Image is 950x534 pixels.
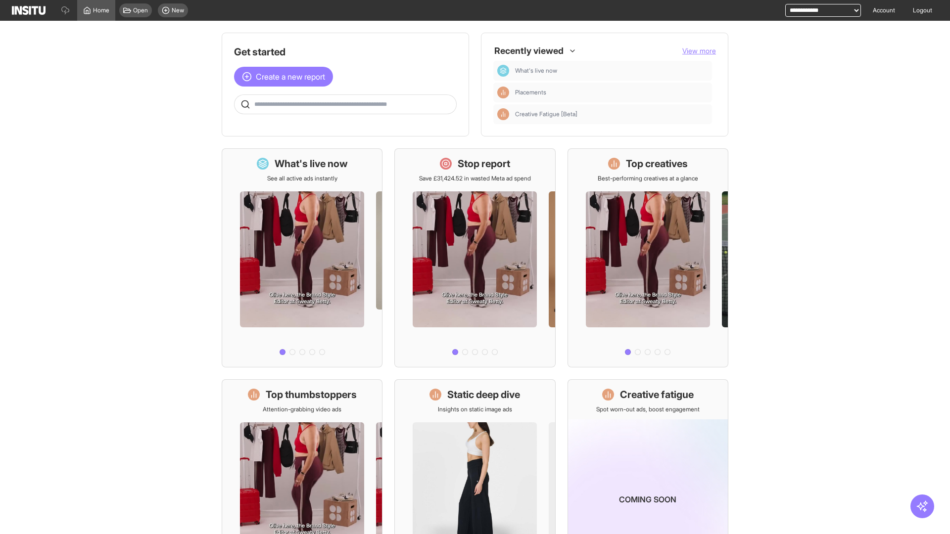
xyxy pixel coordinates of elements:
[497,87,509,98] div: Insights
[172,6,184,14] span: New
[12,6,46,15] img: Logo
[256,71,325,83] span: Create a new report
[93,6,109,14] span: Home
[263,405,341,413] p: Attention-grabbing video ads
[133,6,148,14] span: Open
[515,67,708,75] span: What's live now
[515,89,546,96] span: Placements
[266,388,357,401] h1: Top thumbstoppers
[222,148,382,367] a: What's live nowSee all active ads instantly
[234,45,457,59] h1: Get started
[275,157,348,171] h1: What's live now
[682,46,716,55] span: View more
[458,157,510,171] h1: Stop report
[267,175,337,182] p: See all active ads instantly
[515,110,577,118] span: Creative Fatigue [Beta]
[626,157,688,171] h1: Top creatives
[447,388,520,401] h1: Static deep dive
[497,65,509,77] div: Dashboard
[394,148,555,367] a: Stop reportSave £31,424.52 in wasted Meta ad spend
[515,67,557,75] span: What's live now
[515,89,708,96] span: Placements
[419,175,531,182] p: Save £31,424.52 in wasted Meta ad spend
[438,405,512,413] p: Insights on static image ads
[598,175,698,182] p: Best-performing creatives at a glance
[497,108,509,120] div: Insights
[568,148,728,367] a: Top creativesBest-performing creatives at a glance
[234,67,333,87] button: Create a new report
[515,110,708,118] span: Creative Fatigue [Beta]
[682,46,716,56] button: View more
